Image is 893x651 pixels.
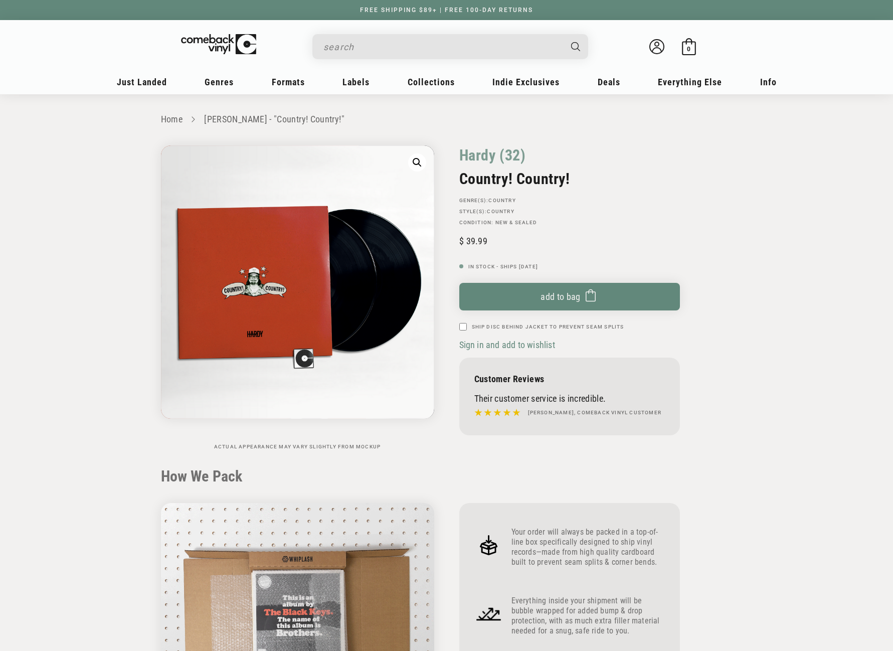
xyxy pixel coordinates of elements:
[161,467,733,485] h2: How We Pack
[598,77,620,87] span: Deals
[488,198,515,203] a: Country
[474,599,503,628] img: Frame_4_1.png
[511,596,665,636] p: Everything inside your shipment will be bubble wrapped for added bump & drop protection, with as ...
[205,77,234,87] span: Genres
[342,77,370,87] span: Labels
[474,374,665,384] p: Customer Reviews
[528,409,662,417] h4: [PERSON_NAME], Comeback Vinyl customer
[161,114,183,124] a: Home
[459,170,680,188] h2: Country! Country!
[541,291,581,302] span: Add to bag
[459,198,680,204] p: GENRE(S):
[117,77,167,87] span: Just Landed
[459,209,680,215] p: STYLE(S):
[687,45,690,53] span: 0
[511,527,665,567] p: Your order will always be packed in a top-of-line box specifically designed to ship vinyl records...
[161,112,733,127] nav: breadcrumbs
[272,77,305,87] span: Formats
[474,393,665,404] p: Their customer service is incredible.
[760,77,777,87] span: Info
[204,114,344,124] a: [PERSON_NAME] - "Country! Country!"
[459,220,680,226] p: Condition: New & Sealed
[474,406,520,419] img: star5.svg
[312,34,588,59] div: Search
[323,37,561,57] input: search
[408,77,455,87] span: Collections
[459,339,558,351] button: Sign in and add to wishlist
[658,77,722,87] span: Everything Else
[562,34,589,59] button: Search
[459,236,464,246] span: $
[492,77,560,87] span: Indie Exclusives
[161,444,434,450] p: Actual appearance may vary slightly from mockup
[459,145,526,165] a: Hardy (32)
[472,323,624,331] label: Ship Disc Behind Jacket To Prevent Seam Splits
[459,236,487,246] span: 39.99
[487,209,514,214] a: Country
[350,7,543,14] a: FREE SHIPPING $89+ | FREE 100-DAY RETURNS
[161,145,434,450] media-gallery: Gallery Viewer
[459,283,680,310] button: Add to bag
[459,264,680,270] p: In Stock - Ships [DATE]
[474,531,503,560] img: Frame_4.png
[459,340,555,350] span: Sign in and add to wishlist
